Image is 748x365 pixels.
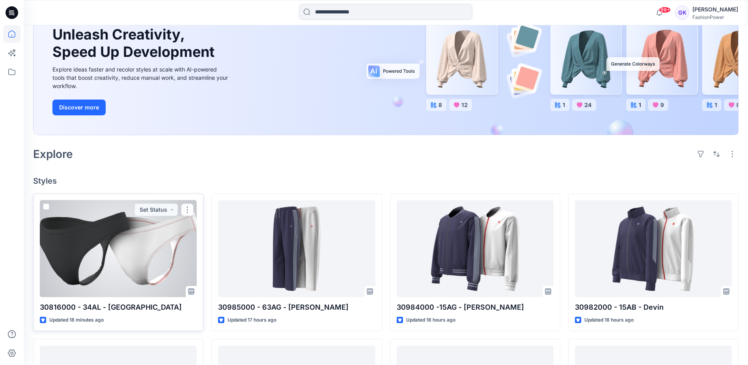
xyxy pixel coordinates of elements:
[40,302,197,313] p: 30816000 - 34AL - [GEOGRAPHIC_DATA]
[584,316,634,324] p: Updated 18 hours ago
[406,316,455,324] p: Updated 18 hours ago
[33,148,73,160] h2: Explore
[659,7,671,13] span: 99+
[575,302,732,313] p: 30982000 - 15AB - Devin
[52,26,218,60] h1: Unleash Creativity, Speed Up Development
[40,200,197,297] a: 30816000 - 34AL - Tessa
[692,5,738,14] div: [PERSON_NAME]
[49,316,104,324] p: Updated 18 minutes ago
[397,200,554,297] a: 30984000 -15AG - Dana
[52,100,230,115] a: Discover more
[692,14,738,20] div: FashionPower
[33,176,739,186] h4: Styles
[52,65,230,90] div: Explore ideas faster and recolor styles at scale with AI-powered tools that boost creativity, red...
[228,316,276,324] p: Updated 17 hours ago
[218,200,375,297] a: 30985000 - 63AG - Dana
[397,302,554,313] p: 30984000 -15AG - [PERSON_NAME]
[218,302,375,313] p: 30985000 - 63AG - [PERSON_NAME]
[675,6,689,20] div: GK
[52,100,106,115] button: Discover more
[575,200,732,297] a: 30982000 - 15AB - Devin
